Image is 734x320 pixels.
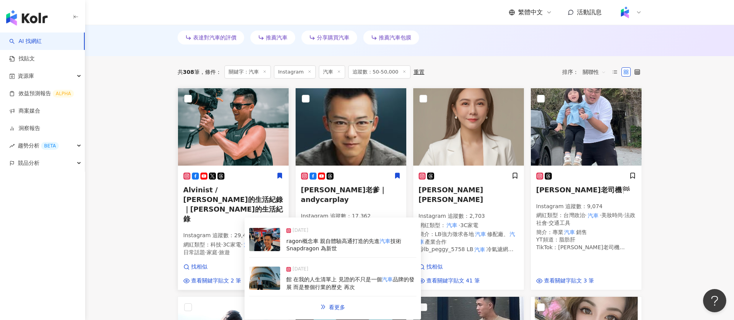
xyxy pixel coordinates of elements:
[293,227,308,234] span: [DATE]
[312,299,353,315] a: double-right看更多
[549,220,570,226] span: 交通工具
[547,220,549,226] span: ·
[217,249,219,255] span: ·
[18,67,34,85] span: 資源庫
[703,289,726,312] iframe: Help Scout Beacon - Open
[435,231,474,237] span: LB強力徵求各地
[41,142,59,150] div: BETA
[518,8,543,17] span: 繁體中文
[413,88,524,166] img: KOL Avatar
[536,229,625,258] span: 銷售 YT頻道：脂肪肝 TikTok：[PERSON_NAME]老司機 臉書粉專：甜不辣車庫
[553,229,563,235] span: 專業
[419,212,518,220] p: Instagram 追蹤數 ： 2,703
[544,277,594,285] span: 查看關鍵字貼文 3 筆
[531,88,642,166] img: KOL Avatar
[223,241,241,248] span: 3C家電
[193,34,236,41] span: 表達對汽車的評價
[210,241,221,248] span: 科技
[460,222,479,228] span: 3C家電
[563,228,577,236] mark: 汽車
[207,249,217,255] span: 家庭
[9,38,42,45] a: searchAI 找網紅
[183,232,283,240] p: Instagram 追蹤數 ： 29,482
[183,69,194,75] span: 308
[183,241,283,256] p: 網紅類型 ：
[296,88,406,166] img: KOL Avatar
[618,5,632,20] img: Kolr%20app%20icon%20%281%29.png
[191,263,207,271] span: 找相似
[379,34,411,41] span: 推薦汽車包膜
[178,69,200,75] div: 共 筆
[9,125,40,132] a: 洞察報告
[474,230,487,238] mark: 汽車
[178,88,289,291] a: KOL AvatarAlvinist / [PERSON_NAME]的生活紀錄｜[PERSON_NAME]的生活紀錄Instagram 追蹤數：29,482網紅類型：科技·3C家電·汽車·登山攀...
[536,212,636,227] p: 網紅類型 ：
[286,238,380,244] span: ragon概念車 親自體驗高通打造的先進
[536,186,630,194] span: [PERSON_NAME]老司機🏁
[243,240,256,249] mark: 汽車
[583,66,606,78] span: 關聯性
[178,88,289,166] img: KOL Avatar
[587,211,600,220] mark: 汽車
[419,186,483,204] span: [PERSON_NAME][PERSON_NAME]
[380,238,390,244] mark: 汽車
[293,265,308,273] span: [DATE]
[563,212,585,218] span: 台灣政治
[320,304,326,310] span: double-right
[426,263,443,271] span: 找相似
[419,222,518,229] p: 網紅類型 ：
[577,9,602,16] span: 活動訊息
[9,143,15,149] span: rise
[221,241,223,248] span: ·
[295,88,407,291] a: KOL Avatar[PERSON_NAME]老爹｜andycarplayInstagram 追蹤數：17,362網紅類型：自行車·汽車·命理占卜·運動·交通工具·旅遊找相似查看關鍵字貼文 12 筆
[317,34,349,41] span: 分享購買汽車
[536,277,594,285] a: 查看關鍵字貼文 3 筆
[286,276,382,282] span: 館 在我的人生清單上 見證的不只是一個
[200,69,221,75] span: 條件 ：
[319,65,345,79] span: 汽車
[530,88,642,291] a: KOL Avatar[PERSON_NAME]老司機🏁Instagram 追蹤數：9,074網紅類型：台灣政治·汽車·美妝時尚·法政社會·交通工具簡介：專業汽車銷售 YT頻道：脂肪肝 TikTo...
[413,88,524,291] a: KOL Avatar[PERSON_NAME][PERSON_NAME]Instagram 追蹤數：2,703網紅類型：汽車·3C家電簡介：LB強力徵求各地汽車修配廠、汽車產業合作 @lb_pe...
[183,186,283,223] span: Alvinist / [PERSON_NAME]的生活紀錄｜[PERSON_NAME]的生活紀錄
[419,277,480,285] a: 查看關鍵字貼文 41 筆
[183,249,205,255] span: 日常話題
[241,241,243,248] span: ·
[249,228,280,251] img: post-image
[473,245,486,254] mark: 汽車
[419,239,474,253] span: 產業合作 @lb_peggy_5758 LB
[9,107,40,115] a: 商案媒合
[286,276,414,290] span: 品牌的發展 而是整個行業的歷史 再次
[205,249,207,255] span: ·
[487,231,509,237] span: 修配廠、
[414,69,424,75] div: 重置
[329,304,345,310] span: 看更多
[224,65,271,79] span: 關鍵字：汽車
[600,212,601,218] span: ·
[536,229,636,252] div: 簡介 ：
[446,221,459,229] mark: 汽車
[183,263,241,271] a: 找相似
[18,154,39,172] span: 競品分析
[6,10,48,26] img: logo
[382,276,393,282] mark: 汽車
[249,267,280,290] img: post-image
[585,212,587,218] span: ·
[623,212,624,218] span: ·
[266,34,287,41] span: 推薦汽車
[536,203,636,210] p: Instagram 追蹤數 ： 9,074
[274,65,316,79] span: Instagram
[301,212,401,220] p: Instagram 追蹤數 ： 17,362
[419,231,518,253] div: 簡介 ：
[191,277,241,285] span: 查看關鍵字貼文 2 筆
[426,277,480,285] span: 查看關鍵字貼文 41 筆
[459,222,460,228] span: ·
[419,263,480,271] a: 找相似
[562,66,610,78] div: 排序：
[301,186,387,204] span: [PERSON_NAME]老爹｜andycarplay
[601,212,623,218] span: 美妝時尚
[348,65,411,79] span: 追蹤數：50-50,000
[9,90,74,98] a: 效益預測報告ALPHA
[219,249,230,255] span: 旅遊
[18,137,59,154] span: 趨勢分析
[9,55,35,63] a: 找貼文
